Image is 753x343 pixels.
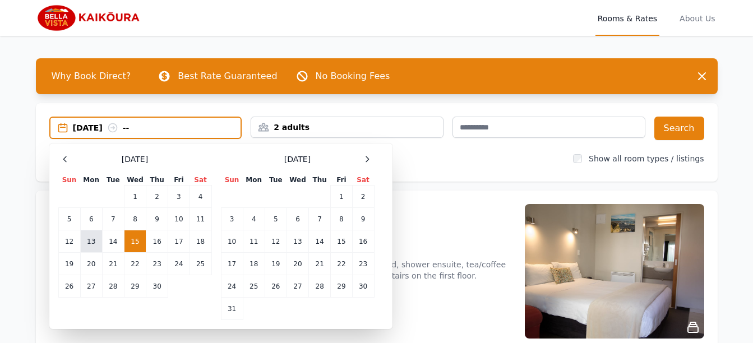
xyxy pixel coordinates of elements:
[58,175,80,186] th: Sun
[190,208,211,230] td: 11
[102,230,124,253] td: 14
[124,253,146,275] td: 22
[58,253,80,275] td: 19
[146,275,168,298] td: 30
[58,208,80,230] td: 5
[284,154,311,165] span: [DATE]
[309,208,331,230] td: 7
[102,253,124,275] td: 21
[102,208,124,230] td: 7
[331,230,352,253] td: 15
[146,208,168,230] td: 9
[287,175,308,186] th: Wed
[168,230,190,253] td: 17
[190,230,211,253] td: 18
[80,275,102,298] td: 27
[654,117,704,140] button: Search
[352,175,374,186] th: Sat
[287,230,308,253] td: 13
[124,208,146,230] td: 8
[102,275,124,298] td: 28
[243,275,265,298] td: 25
[58,275,80,298] td: 26
[251,122,443,133] div: 2 adults
[73,122,241,133] div: [DATE] --
[221,175,243,186] th: Sun
[146,230,168,253] td: 16
[124,275,146,298] td: 29
[265,230,287,253] td: 12
[122,154,148,165] span: [DATE]
[58,230,80,253] td: 12
[352,253,374,275] td: 23
[243,208,265,230] td: 4
[36,4,144,31] img: Bella Vista Kaikoura
[146,186,168,208] td: 2
[190,175,211,186] th: Sat
[589,154,704,163] label: Show all room types / listings
[243,230,265,253] td: 11
[331,275,352,298] td: 29
[352,186,374,208] td: 2
[168,253,190,275] td: 24
[146,253,168,275] td: 23
[352,230,374,253] td: 16
[331,208,352,230] td: 8
[309,253,331,275] td: 21
[190,253,211,275] td: 25
[221,253,243,275] td: 17
[221,230,243,253] td: 10
[243,175,265,186] th: Mon
[168,186,190,208] td: 3
[309,275,331,298] td: 28
[287,208,308,230] td: 6
[265,275,287,298] td: 26
[265,175,287,186] th: Tue
[168,208,190,230] td: 10
[331,186,352,208] td: 1
[265,208,287,230] td: 5
[221,208,243,230] td: 3
[124,230,146,253] td: 15
[80,208,102,230] td: 6
[221,298,243,320] td: 31
[309,230,331,253] td: 14
[331,175,352,186] th: Fri
[80,253,102,275] td: 20
[124,186,146,208] td: 1
[309,175,331,186] th: Thu
[331,253,352,275] td: 22
[80,175,102,186] th: Mon
[287,275,308,298] td: 27
[102,175,124,186] th: Tue
[124,175,146,186] th: Wed
[178,69,277,83] p: Best Rate Guaranteed
[190,186,211,208] td: 4
[80,230,102,253] td: 13
[168,175,190,186] th: Fri
[243,253,265,275] td: 18
[265,253,287,275] td: 19
[287,253,308,275] td: 20
[316,69,390,83] p: No Booking Fees
[43,65,140,87] span: Why Book Direct?
[352,275,374,298] td: 30
[352,208,374,230] td: 9
[146,175,168,186] th: Thu
[221,275,243,298] td: 24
